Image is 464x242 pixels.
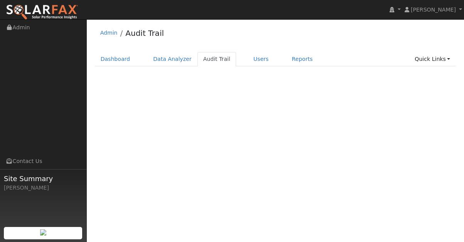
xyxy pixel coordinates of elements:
a: Audit Trail [125,29,164,38]
span: Site Summary [4,173,83,184]
a: Users [248,52,275,66]
a: Admin [100,30,118,36]
a: Audit Trail [197,52,236,66]
a: Quick Links [409,52,456,66]
a: Dashboard [95,52,136,66]
img: retrieve [40,229,46,235]
span: [PERSON_NAME] [411,7,456,13]
div: [PERSON_NAME] [4,184,83,192]
a: Data Analyzer [147,52,197,66]
a: Reports [286,52,319,66]
img: SolarFax [6,4,78,20]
